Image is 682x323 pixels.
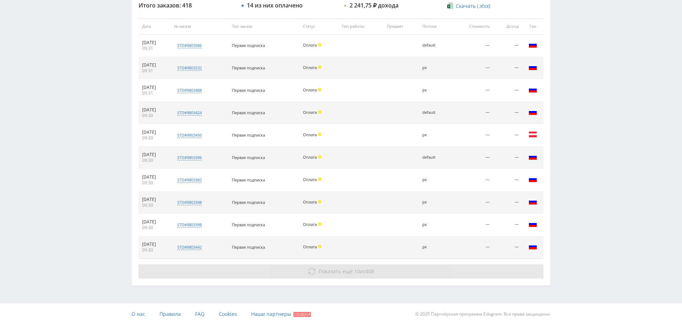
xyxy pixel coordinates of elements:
[299,18,339,35] th: Статус
[228,18,299,35] th: Тип заказа
[142,107,167,113] div: [DATE]
[142,174,167,180] div: [DATE]
[170,18,228,35] th: № заказа
[529,197,537,206] img: rus.png
[451,169,493,191] td: —
[422,245,448,249] div: рк
[493,214,522,236] td: —
[142,202,167,208] div: 09:30
[529,108,537,116] img: rus.png
[318,133,321,136] span: Холд
[142,242,167,247] div: [DATE]
[318,222,321,226] span: Холд
[232,132,265,138] span: Первая подписка
[318,245,321,248] span: Холд
[318,155,321,159] span: Холд
[303,42,317,48] span: Оплата
[451,35,493,57] td: —
[422,43,448,48] div: default
[232,200,265,205] span: Первая подписка
[493,191,522,214] td: —
[303,132,317,137] span: Оплата
[142,68,167,74] div: 09:31
[529,220,537,228] img: rus.png
[318,43,321,47] span: Холд
[142,113,167,118] div: 09:30
[529,242,537,251] img: rus.png
[451,124,493,147] td: —
[529,153,537,161] img: rus.png
[232,88,265,93] span: Первая подписка
[142,219,167,225] div: [DATE]
[422,178,448,182] div: рк
[493,79,522,102] td: —
[451,18,493,35] th: Стоимость
[139,2,234,9] div: Итого заказов: 418
[319,268,374,275] span: из
[232,177,265,182] span: Первая подписка
[142,46,167,51] div: 09:31
[447,2,490,10] a: Скачать (.xlsx)
[493,57,522,79] td: —
[251,311,291,317] span: Наши партнеры
[522,18,543,35] th: Гео
[383,18,419,35] th: Предмет
[318,65,321,69] span: Холд
[142,197,167,202] div: [DATE]
[232,65,265,70] span: Первая подписка
[303,177,317,182] span: Оплата
[142,40,167,46] div: [DATE]
[177,43,202,48] div: std#9803586
[142,62,167,68] div: [DATE]
[303,154,317,160] span: Оплата
[493,147,522,169] td: —
[177,222,202,228] div: std#9803398
[529,175,537,184] img: rus.png
[232,244,265,250] span: Первая подписка
[350,2,399,9] div: 2 241,75 ₽ дохода
[419,18,451,35] th: Потоки
[142,129,167,135] div: [DATE]
[318,178,321,181] span: Холд
[422,65,448,70] div: рк
[493,18,522,35] th: Доход
[451,79,493,102] td: —
[318,88,321,91] span: Холд
[451,236,493,259] td: —
[247,2,303,9] div: 14 из них оплачено
[529,130,537,139] img: aut.png
[142,90,167,96] div: 09:31
[177,200,202,205] div: std#9803348
[142,247,167,253] div: 09:30
[219,311,237,317] span: Cookies
[451,214,493,236] td: —
[456,3,490,9] span: Скачать (.xlsx)
[422,155,448,160] div: default
[232,155,265,160] span: Первая подписка
[177,65,202,71] div: std#9803532
[131,311,145,317] span: О нас
[303,222,317,227] span: Оплата
[451,57,493,79] td: —
[177,177,202,183] div: std#9803382
[493,124,522,147] td: —
[177,110,202,116] div: std#9803424
[303,110,317,115] span: Оплата
[232,110,265,115] span: Первая подписка
[142,135,167,141] div: 09:30
[142,225,167,231] div: 09:30
[451,191,493,214] td: —
[422,110,448,115] div: default
[142,180,167,186] div: 09:30
[303,87,317,92] span: Оплата
[447,2,453,9] img: xlsx
[195,311,205,317] span: FAQ
[493,169,522,191] td: —
[493,35,522,57] td: —
[354,268,360,275] span: 10
[529,63,537,72] img: rus.png
[493,102,522,124] td: —
[493,236,522,259] td: —
[303,244,317,249] span: Оплата
[422,200,448,205] div: рк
